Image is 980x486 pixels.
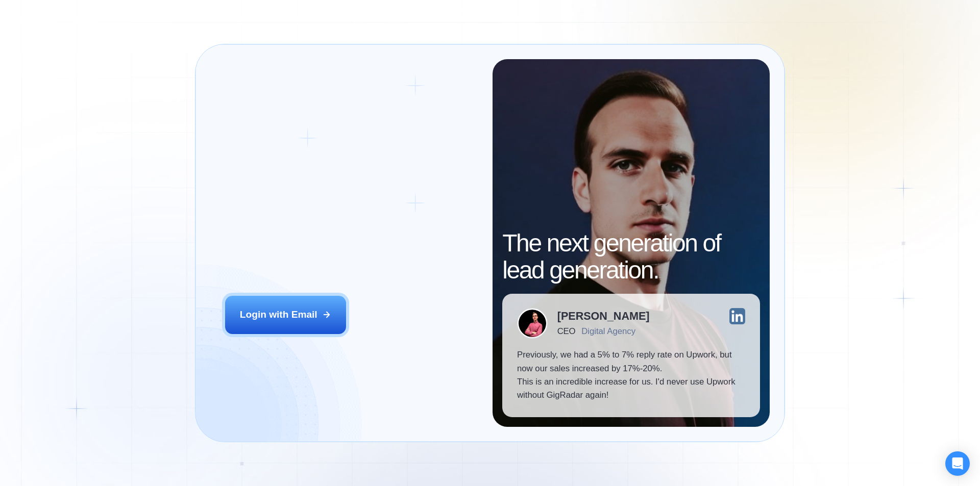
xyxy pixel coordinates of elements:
[517,348,745,402] p: Previously, we had a 5% to 7% reply rate on Upwork, but now our sales increased by 17%-20%. This ...
[581,326,635,336] div: Digital Agency
[557,326,575,336] div: CEO
[557,311,650,322] div: [PERSON_NAME]
[945,451,970,476] div: Open Intercom Messenger
[502,230,760,284] h2: The next generation of lead generation.
[240,308,317,321] div: Login with Email
[225,296,347,334] button: Login with Email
